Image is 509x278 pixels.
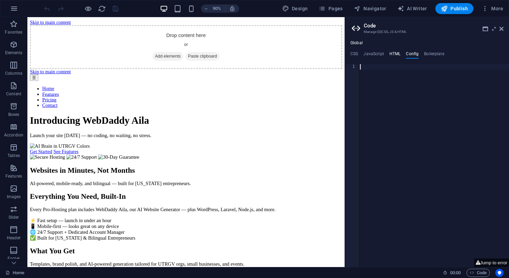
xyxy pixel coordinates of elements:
img: Secure Hosting [3,153,42,159]
button: Navigator [351,3,389,14]
h4: Boilerplate [424,51,444,59]
button: 90% [201,4,225,13]
p: Templates, brand polish, and AI‑powered generation tailored for UTRGV orgs, small businesses, and... [3,271,350,277]
a: Skip to main content [3,3,48,9]
button: AI Writer [395,3,430,14]
a: Contact [16,95,34,101]
p: Header [7,235,21,241]
a: Pricing [16,89,32,95]
div: 📱 Mobile‑first — looks great on any device [3,229,350,235]
div: 1 [345,64,359,70]
i: On resize automatically adjust zoom level to fit chosen device. [229,5,235,12]
span: Add elements [139,39,173,48]
p: Slider [9,215,19,220]
div: Design (Ctrl+Alt+Y) [280,3,311,14]
p: Content [6,91,21,97]
span: Pages [319,5,343,12]
p: AI‑powered, mobile‑ready, and bilingual — built for [US_STATE] entrepreneurs. [3,182,350,188]
button: Code [467,269,490,277]
div: 🌐 24/7 Support + Dedicated Account Manager [3,235,350,242]
button: More [479,3,506,14]
img: AI Brain in UTRGV Colors [3,140,69,146]
h3: Manage (S)CSS, JS & HTML [364,29,490,35]
a: Get Started [3,146,27,152]
a: Features [16,83,35,88]
button: Toggle navigation [3,64,12,71]
p: Columns [5,71,22,76]
h2: Everything You Need, Built‑In [3,195,350,204]
a: Home [16,76,30,82]
button: Usercentrics [495,269,504,277]
img: 30‑Day Guarantee [78,153,124,159]
a: Click to cancel selection. Double-click to open Pages [5,269,24,277]
h1: Websites in Minutes, Not Months [3,166,350,175]
p: Tables [8,153,20,158]
h4: JavaScript [363,51,384,59]
div: Drop content here [3,9,350,58]
h1: Introducing WebDaddy Aila [3,108,350,121]
span: 00 00 [450,269,461,277]
p: Features [5,173,22,179]
h6: 90% [211,4,222,13]
p: Favorites [5,29,22,35]
p: Footer [8,256,20,261]
h6: Session time [443,269,461,277]
p: Accordion [4,132,23,138]
button: Click here to leave preview mode and continue editing [84,4,92,13]
div: ✅ Built for [US_STATE] & Bilingual Entrepreneurs [3,242,350,249]
span: Design [282,5,308,12]
a: See Features [29,146,57,152]
p: Images [7,194,21,200]
nav: Primary [3,64,350,101]
a: Skip to main content [3,58,48,63]
h2: What You Get [3,255,350,264]
div: ⚡ Fast setup — launch in under an hour [3,222,350,229]
i: Reload page [98,5,106,13]
p: Boxes [8,112,20,117]
span: Publish [441,5,468,12]
div: Trust badges [3,153,350,159]
p: Launch your site [DATE] — no coding, no waiting, no stress. [3,129,350,135]
span: Navigator [354,5,386,12]
h4: CSS [350,51,358,59]
span: AI Writer [397,5,427,12]
button: Design [280,3,311,14]
p: Every Pro‑Hosting plan includes WebDaddy Aila, our AI Website Generator — plus WordPress, Laravel... [3,211,350,217]
button: Publish [435,3,473,14]
img: 24/7 Support [43,153,77,159]
span: Paste clipboard [176,39,213,48]
button: Pages [316,3,345,14]
span: More [482,5,503,12]
p: Elements [5,50,23,56]
button: reload [98,4,106,13]
h4: HTML [389,51,401,59]
button: Jump to error [474,258,509,267]
span: : [455,270,456,275]
h4: Config [406,51,419,59]
h4: Global [350,40,363,46]
h2: Code [364,23,504,29]
span: Code [470,269,487,277]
